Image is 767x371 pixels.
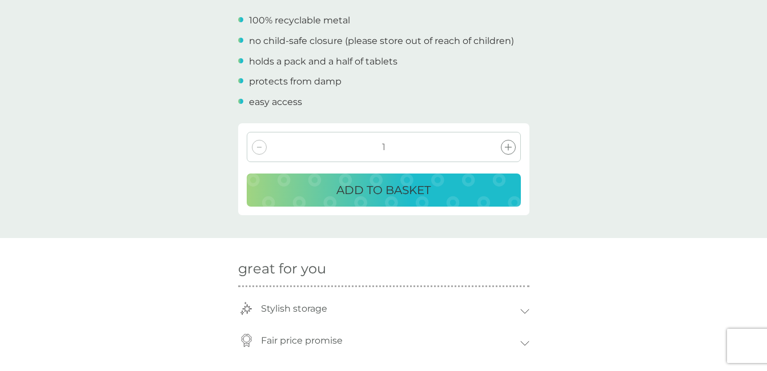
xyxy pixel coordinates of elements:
[249,95,302,110] p: easy access
[247,174,521,207] button: ADD TO BASKET
[255,296,333,322] p: Stylish storage
[249,34,514,49] p: no child-safe closure (please store out of reach of children)
[240,302,253,315] img: trophey-icon.svg
[249,13,350,28] p: 100% recyclable metal
[255,328,348,354] p: Fair price promise
[336,181,431,199] p: ADD TO BASKET
[240,334,253,347] img: coin-icon.svg
[238,261,529,277] h2: great for you
[249,54,397,69] p: holds a pack and a half of tablets
[382,140,385,155] p: 1
[249,74,342,89] p: protects from damp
